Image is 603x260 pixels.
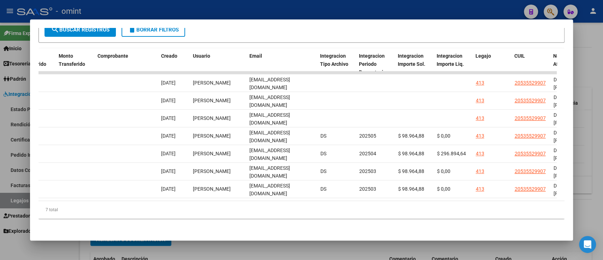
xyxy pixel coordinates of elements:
span: 202503 [359,168,376,174]
span: $ 0,00 [437,186,450,192]
span: [EMAIL_ADDRESS][DOMAIN_NAME] [249,130,290,144]
span: [PERSON_NAME] [193,168,231,174]
span: Legajo [475,53,491,59]
span: DE LA FUENTE [PERSON_NAME] [553,183,591,197]
span: 20535529907 [514,151,545,156]
span: [DATE] [161,115,176,121]
button: Buscar Registros [45,23,116,37]
datatable-header-cell: Integracion Importe Sol. [395,48,434,80]
span: [EMAIL_ADDRESS][DOMAIN_NAME] [249,165,290,179]
span: $ 296.894,64 [437,151,466,156]
span: $ 0,00 [437,168,450,174]
span: 20535529907 [514,115,545,121]
datatable-header-cell: Email [247,48,317,80]
div: 413 [475,97,484,105]
span: 20535529907 [514,133,545,139]
datatable-header-cell: Legajo [473,48,512,80]
span: Integracion Importe Liq. [437,53,464,67]
span: $ 98.964,88 [398,186,424,192]
datatable-header-cell: Usuario [190,48,247,80]
span: Fecha Transferido [20,53,46,67]
span: DS [320,168,326,174]
span: 20535529907 [514,80,545,86]
span: Email [249,53,262,59]
span: [DATE] [161,151,176,156]
span: [EMAIL_ADDRESS][DOMAIN_NAME] [249,148,290,161]
datatable-header-cell: Integracion Importe Liq. [434,48,473,80]
span: 20535529907 [514,186,545,192]
span: Monto Transferido [59,53,85,67]
span: DS [320,133,326,139]
span: [DATE] [161,168,176,174]
span: [DATE] [161,98,176,103]
div: Open Intercom Messenger [579,236,596,253]
span: $ 98.964,88 [398,133,424,139]
datatable-header-cell: CUIL [512,48,550,80]
span: 202505 [359,133,376,139]
span: [PERSON_NAME] [193,115,231,121]
span: DS [320,151,326,156]
span: Creado [161,53,177,59]
mat-icon: search [51,25,59,34]
div: 7 total [39,201,564,219]
div: 413 [475,132,484,140]
span: [EMAIL_ADDRESS][DOMAIN_NAME] [249,94,290,108]
span: DE LA FUENTE [PERSON_NAME] [553,94,591,108]
span: DE LA FUENTE [PERSON_NAME] [553,165,591,179]
datatable-header-cell: Nombre Afiliado [550,48,589,80]
div: 413 [475,185,484,193]
span: Integracion Tipo Archivo [320,53,348,67]
span: $ 0,00 [437,133,450,139]
span: [PERSON_NAME] [193,133,231,139]
span: DE LA FUENTE [PERSON_NAME] [553,112,591,126]
span: Borrar Filtros [128,27,179,33]
span: DE LA FUENTE [PERSON_NAME] [553,148,591,161]
span: [PERSON_NAME] [193,98,231,103]
datatable-header-cell: Creado [158,48,190,80]
span: [PERSON_NAME] [193,186,231,192]
span: [EMAIL_ADDRESS][DOMAIN_NAME] [249,112,290,126]
span: [EMAIL_ADDRESS][DOMAIN_NAME] [249,183,290,197]
datatable-header-cell: Integracion Tipo Archivo [317,48,356,80]
div: 413 [475,114,484,122]
span: 20535529907 [514,98,545,103]
datatable-header-cell: Integracion Periodo Presentacion [356,48,395,80]
span: [EMAIL_ADDRESS][DOMAIN_NAME] [249,77,290,91]
span: Integracion Periodo Presentacion [359,53,389,75]
span: Buscar Registros [51,27,110,33]
span: CUIL [514,53,525,59]
span: $ 98.964,88 [398,151,424,156]
datatable-header-cell: Monto Transferido [56,48,95,80]
mat-icon: delete [128,25,136,34]
span: 202503 [359,186,376,192]
span: [DATE] [161,186,176,192]
div: 413 [475,167,484,175]
span: [DATE] [161,80,176,86]
span: [PERSON_NAME] [193,80,231,86]
div: 413 [475,79,484,87]
span: Integracion Importe Sol. [398,53,425,67]
span: DE LA FUENTE [PERSON_NAME] [553,77,591,91]
div: 413 [475,150,484,158]
span: [PERSON_NAME] [193,151,231,156]
span: Usuario [193,53,210,59]
datatable-header-cell: Comprobante [95,48,158,80]
span: [DATE] [161,133,176,139]
span: 202504 [359,151,376,156]
span: Comprobante [97,53,128,59]
button: Borrar Filtros [122,23,185,37]
span: $ 98.964,88 [398,168,424,174]
span: Nombre Afiliado [553,53,571,67]
span: DS [320,186,326,192]
span: DE LA FUENTE [PERSON_NAME] [553,130,591,144]
span: 20535529907 [514,168,545,174]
